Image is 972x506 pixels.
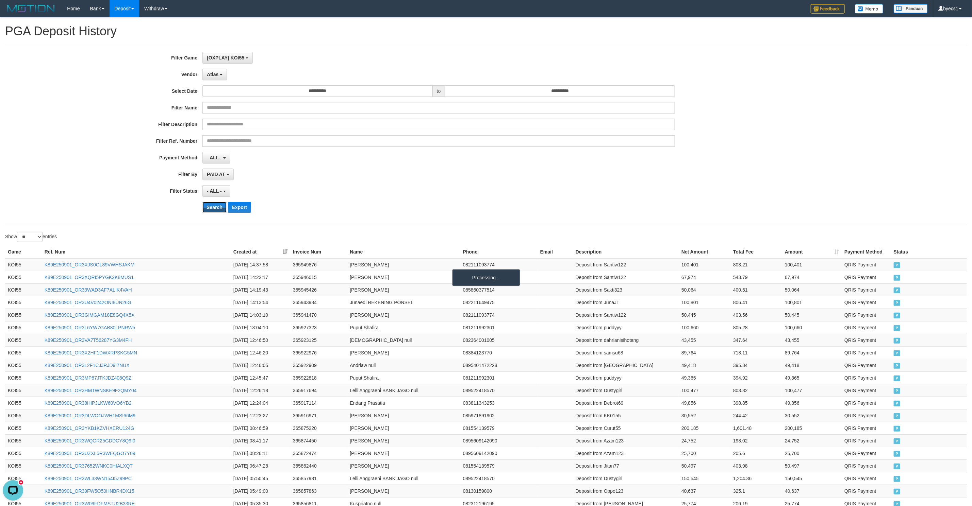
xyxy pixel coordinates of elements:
span: PAID [894,413,901,419]
th: Name [347,246,460,258]
td: 394.92 [730,371,782,384]
td: [PERSON_NAME] [347,258,460,271]
img: Button%20Memo.svg [855,4,884,14]
td: 0895609142090 [460,447,538,459]
td: KOI55 [5,447,42,459]
td: Deposit from Santiw122 [573,309,679,321]
td: KOI55 [5,434,42,447]
span: PAID [894,300,901,306]
td: 395.34 [730,359,782,371]
td: QRIS Payment [842,384,891,397]
td: 089522418570 [460,384,538,397]
td: [DATE] 08:26:11 [231,447,290,459]
td: QRIS Payment [842,346,891,359]
td: [DATE] 08:46:59 [231,422,290,434]
td: 40,637 [679,485,730,497]
td: KOI55 [5,271,42,283]
td: KOI55 [5,334,42,346]
td: 49,418 [782,359,842,371]
td: 365916971 [290,409,347,422]
td: 40,637 [782,485,842,497]
td: 365922909 [290,359,347,371]
td: Lelli Anggraeni BANK JAGO null [347,384,460,397]
td: Deposit from [GEOGRAPHIC_DATA] [573,359,679,371]
td: [DATE] 12:26:18 [231,384,290,397]
span: PAID [894,451,901,457]
td: 400.51 [730,283,782,296]
td: 24,752 [782,434,842,447]
td: Deposit from dahrianisihotang [573,334,679,346]
td: 806.41 [730,296,782,309]
a: K89E250901_OR33WAD3AF7ALIK4VAH [45,287,132,293]
td: 25,700 [782,447,842,459]
div: new message indicator [18,2,24,8]
td: 365857863 [290,485,347,497]
td: [PERSON_NAME] [347,283,460,296]
td: KOI55 [5,309,42,321]
td: 49,365 [679,371,730,384]
button: Atlas [202,69,227,80]
td: 49,418 [679,359,730,371]
td: Lelli Anggraeni BANK JAGO null [347,472,460,485]
a: K89E250901_OR3X2HF1DWXRPSKG5MN [45,350,137,355]
td: KOI55 [5,397,42,409]
td: QRIS Payment [842,434,891,447]
td: 365857981 [290,472,347,485]
td: 25,700 [679,447,730,459]
span: PAID [894,476,901,482]
td: 100,801 [782,296,842,309]
td: [DATE] 13:04:10 [231,321,290,334]
td: 50,064 [679,283,730,296]
td: 403.56 [730,309,782,321]
td: Deposit from samsu68 [573,346,679,359]
th: Description [573,246,679,258]
a: K89E250901_OR3WL33WN154I5Z99PC [45,476,132,481]
a: K89E250901_OR3XJS0OL89VWHSJAKM [45,262,135,267]
td: 100,401 [679,258,730,271]
td: KOI55 [5,459,42,472]
a: K89E250901_OR3DLWOOJWH1MSI66M9 [45,413,135,418]
td: 08130159800 [460,485,538,497]
span: PAID [894,287,901,293]
td: KOI55 [5,359,42,371]
th: Ref. Num [42,246,231,258]
th: Invoice Num [290,246,347,258]
td: QRIS Payment [842,397,891,409]
td: [DATE] 12:46:20 [231,346,290,359]
td: QRIS Payment [842,296,891,309]
td: [DATE] 12:46:50 [231,334,290,346]
td: [DATE] 12:24:04 [231,397,290,409]
td: QRIS Payment [842,321,891,334]
td: 082211649475 [460,296,538,309]
td: 200,185 [782,422,842,434]
td: 24,752 [679,434,730,447]
span: PAID [894,438,901,444]
td: Deposit from Jitan77 [573,459,679,472]
td: 67,974 [782,271,842,283]
td: 805.28 [730,321,782,334]
td: 365941470 [290,309,347,321]
td: Deposit from Santiw122 [573,271,679,283]
td: 081211992301 [460,321,538,334]
td: KOI55 [5,283,42,296]
td: [DATE] 06:47:28 [231,459,290,472]
span: PAID [894,489,901,494]
td: Deposit from Dustygirl [573,384,679,397]
span: to [432,85,445,97]
button: [OXPLAY] KOI55 [202,52,253,64]
td: [DATE] 12:46:05 [231,359,290,371]
td: Deposit from Curut55 [573,422,679,434]
td: Junaedi REKENING PONSEL [347,296,460,309]
td: [PERSON_NAME] [347,434,460,447]
img: panduan.png [894,4,928,13]
select: Showentries [17,232,43,242]
td: 082111093774 [460,258,538,271]
td: 89,764 [679,346,730,359]
td: 365875220 [290,422,347,434]
td: 200,185 [679,422,730,434]
td: QRIS Payment [842,422,891,434]
td: KOI55 [5,472,42,485]
span: PAID AT [207,172,225,177]
td: QRIS Payment [842,472,891,485]
td: 0895609142090 [460,434,538,447]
